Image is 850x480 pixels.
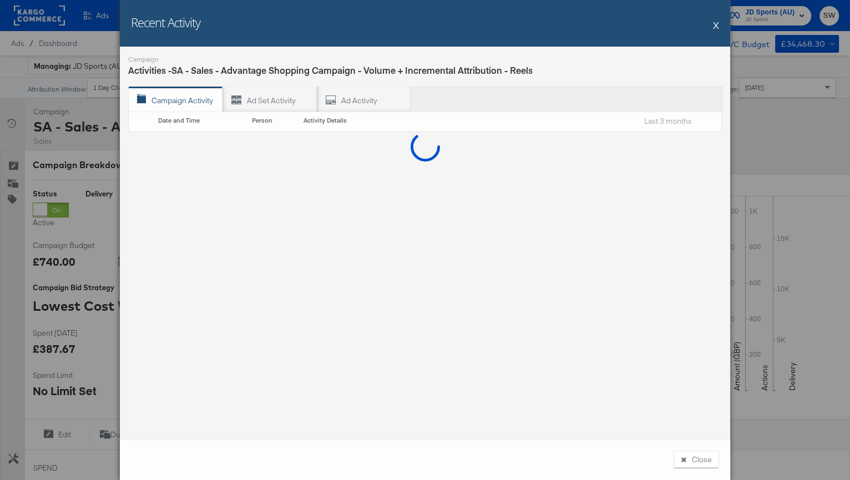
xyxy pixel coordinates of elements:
[317,87,411,112] div: Ad Activity
[128,55,722,64] div: Campaign
[128,87,222,112] div: Campaign Activity
[131,14,200,31] h2: Recent Activity
[674,451,719,469] button: Close
[713,14,719,36] button: X
[222,87,317,112] div: Ad Set Activity
[252,116,272,124] strong: Person
[158,116,200,124] strong: Date and Time
[303,116,347,124] strong: Activity Details
[128,64,722,77] div: Activities - SA - Sales - Advantage Shopping Campaign - Volume + Incremental Attribution - Reels
[644,116,692,127] span: Last 3 months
